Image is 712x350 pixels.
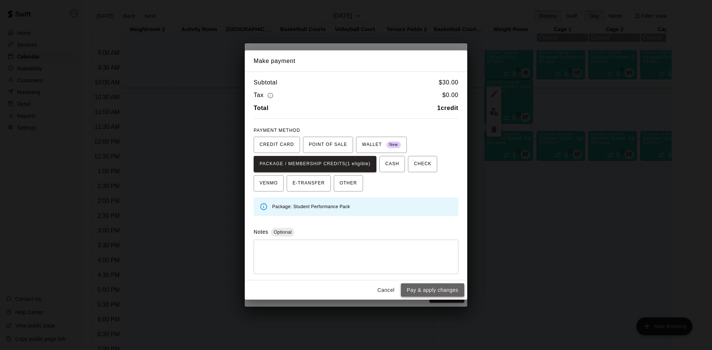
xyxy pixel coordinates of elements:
[254,78,277,87] h6: Subtotal
[356,137,407,153] button: WALLET New
[245,50,467,72] h2: Make payment
[414,158,431,170] span: CHECK
[362,139,401,151] span: WALLET
[254,128,300,133] span: PAYMENT METHOD
[293,177,325,189] span: E-TRANSFER
[254,105,268,111] b: Total
[260,139,294,151] span: CREDIT CARD
[303,137,353,153] button: POINT OF SALE
[442,90,458,100] h6: $ 0.00
[334,175,363,191] button: OTHER
[271,229,294,235] span: Optional
[437,105,458,111] b: 1 credit
[260,158,370,170] span: PACKAGE / MEMBERSHIP CREDITS (1 eligible)
[254,175,284,191] button: VENMO
[272,204,350,209] span: Package: Student Performance Pack
[287,175,331,191] button: E-TRANSFER
[254,90,275,100] h6: Tax
[401,283,464,297] button: Pay & apply changes
[379,156,405,172] button: CASH
[386,140,401,150] span: New
[340,177,357,189] span: OTHER
[408,156,437,172] button: CHECK
[254,137,300,153] button: CREDIT CARD
[374,283,398,297] button: Cancel
[439,78,458,87] h6: $ 30.00
[385,158,399,170] span: CASH
[309,139,347,151] span: POINT OF SALE
[260,177,278,189] span: VENMO
[254,229,268,235] label: Notes
[254,156,376,172] button: PACKAGE / MEMBERSHIP CREDITS(1 eligible)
